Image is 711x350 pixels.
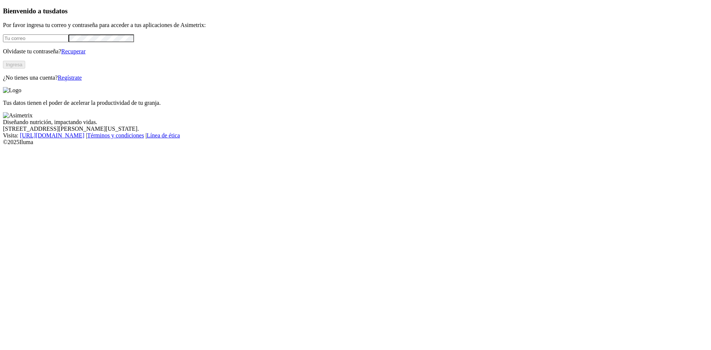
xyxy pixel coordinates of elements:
[87,132,144,139] a: Términos y condiciones
[3,7,708,15] h3: Bienvenido a tus
[3,61,25,69] button: Ingresa
[147,132,180,139] a: Línea de ética
[3,100,708,106] p: Tus datos tienen el poder de acelerar la productividad de tu granja.
[3,34,69,42] input: Tu correo
[3,48,708,55] p: Olvidaste tu contraseña?
[3,112,33,119] img: Asimetrix
[61,48,86,54] a: Recuperar
[58,74,82,81] a: Regístrate
[3,87,21,94] img: Logo
[20,132,84,139] a: [URL][DOMAIN_NAME]
[3,22,708,29] p: Por favor ingresa tu correo y contraseña para acceder a tus aplicaciones de Asimetrix:
[3,126,708,132] div: [STREET_ADDRESS][PERSON_NAME][US_STATE].
[3,119,708,126] div: Diseñando nutrición, impactando vidas.
[52,7,68,15] span: datos
[3,139,708,146] div: © 2025 Iluma
[3,132,708,139] div: Visita : | |
[3,74,708,81] p: ¿No tienes una cuenta?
